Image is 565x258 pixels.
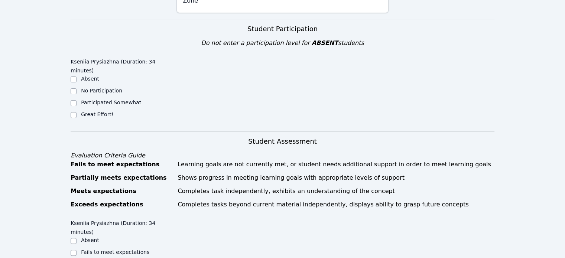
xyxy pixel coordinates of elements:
div: Learning goals are not currently met, or student needs additional support in order to meet learni... [178,160,494,169]
div: Fails to meet expectations [71,160,173,169]
h3: Student Assessment [71,136,494,147]
div: Evaluation Criteria Guide [71,151,494,160]
label: Great Effort! [81,111,113,117]
label: Absent [81,76,99,82]
div: Shows progress in meeting learning goals with appropriate levels of support [178,173,494,182]
div: Meets expectations [71,187,173,196]
div: Exceeds expectations [71,200,173,209]
label: Fails to meet expectations [81,249,149,255]
legend: Kseniia Prysiazhna (Duration: 34 minutes) [71,216,176,236]
div: Completes task independently, exhibits an understanding of the concept [178,187,494,196]
label: Absent [81,237,99,243]
div: Completes tasks beyond current material independently, displays ability to grasp future concepts [178,200,494,209]
div: Do not enter a participation level for students [71,39,494,48]
div: Partially meets expectations [71,173,173,182]
legend: Kseniia Prysiazhna (Duration: 34 minutes) [71,55,176,75]
h3: Student Participation [71,24,494,34]
label: Participated Somewhat [81,99,141,105]
span: ABSENT [312,39,338,46]
label: No Participation [81,88,122,94]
